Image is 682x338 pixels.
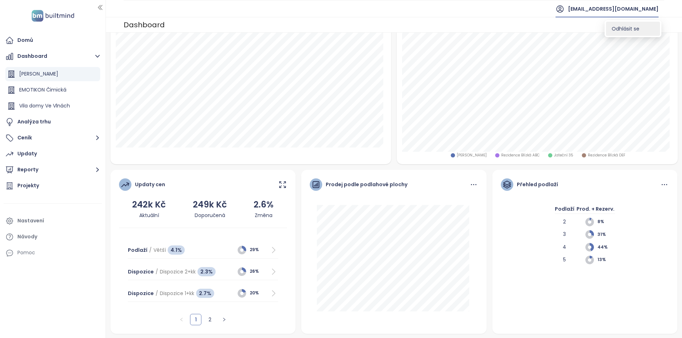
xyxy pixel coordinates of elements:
li: Následující strana [218,314,230,325]
span: Rezidence Blízká ABC [501,153,540,158]
span: 13% [597,256,615,263]
span: 44% [597,244,615,251]
div: Vila domy Ve Vlnách [5,99,100,113]
div: Analýza trhu [17,117,51,126]
span: 8% [597,218,615,225]
span: 29% [250,246,264,253]
span: Dispozice 2+kk [160,268,196,276]
div: Návody [17,232,37,241]
a: Nastavení [4,214,102,228]
div: Updaty [17,149,37,158]
div: 2.6% [254,198,274,211]
div: Projekty [17,181,39,190]
span: EMOTIKON Čimická [19,86,66,93]
div: Aktuální [132,211,166,219]
div: 3 [555,230,574,243]
div: Prodej podle podlahové plochy [326,181,407,188]
div: 4 [555,243,574,256]
span: / [156,268,158,276]
div: Pomoc [17,248,35,257]
div: 5 [555,256,574,268]
div: Pomoc [4,246,102,260]
span: 20% [250,290,264,297]
li: Předchozí strana [176,314,187,325]
div: [PERSON_NAME] [5,67,100,81]
div: Nastavení [17,216,44,225]
span: Vila domy Ve Vlnách [19,102,70,109]
a: Domů [4,33,102,48]
div: Přehled podlaží [517,181,558,188]
div: Podlaží [555,205,574,218]
span: right [222,317,226,322]
a: Analýza trhu [4,115,102,129]
div: Domů [17,36,33,45]
div: Prod. + Rezerv. [576,205,615,218]
span: 4.1% [168,245,185,255]
span: 26% [250,268,264,275]
span: 31% [597,231,615,238]
span: / [149,246,152,254]
li: 1 [190,314,201,325]
div: 242k Kč [132,198,166,211]
div: Doporučená [193,211,227,219]
span: left [179,317,184,322]
a: 2 [205,314,215,325]
a: 1 [190,314,201,325]
span: [PERSON_NAME] [457,153,487,158]
span: Dispozice [128,268,154,276]
span: Jateční 35 [554,153,573,158]
button: Ceník [4,131,102,145]
button: Reporty [4,163,102,177]
span: Rezidence Blízká DEF [588,153,625,158]
span: 2.7% [196,289,214,298]
li: 2 [204,314,216,325]
a: Projekty [4,179,102,193]
a: Updaty [4,147,102,161]
div: Updaty cen [135,181,165,188]
span: 2.3% [197,267,216,276]
div: Dashboard [124,18,165,31]
button: right [218,314,230,325]
span: Podlaží [128,246,147,254]
a: Návody [4,230,102,244]
span: Odhlásit se [612,25,639,32]
span: Dispozice [128,289,154,297]
div: Změna [254,211,274,219]
div: 2 [555,218,574,231]
div: 249k Kč [193,198,227,211]
span: Větší [153,246,166,254]
span: [EMAIL_ADDRESS][DOMAIN_NAME] [568,0,659,17]
img: logo [29,9,76,23]
span: Dispozice 1+kk [160,289,194,297]
span: [PERSON_NAME] [19,70,58,77]
div: EMOTIKON Čimická [5,83,100,97]
span: / [156,289,158,297]
button: left [176,314,187,325]
button: Dashboard [4,49,102,63]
